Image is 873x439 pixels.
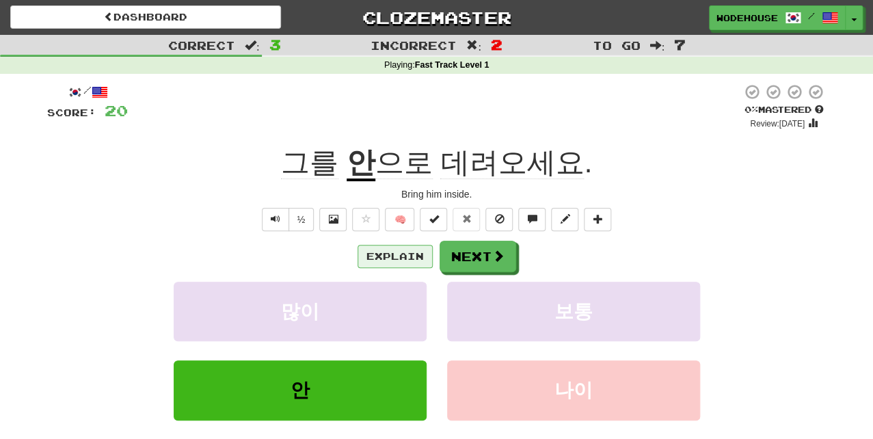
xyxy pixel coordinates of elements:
[347,146,375,181] u: 안
[440,241,516,272] button: Next
[301,5,572,29] a: Clozemaster
[420,208,447,231] button: Set this sentence to 100% Mastered (alt+m)
[440,146,584,179] span: 데려오세요
[288,208,314,231] button: ½
[259,208,314,231] div: Text-to-speech controls
[10,5,281,29] a: Dashboard
[453,208,480,231] button: Reset to 0% Mastered (alt+r)
[281,146,338,179] span: 그를
[281,301,319,322] span: 많이
[319,208,347,231] button: Show image (alt+x)
[415,60,489,70] strong: Fast Track Level 1
[716,12,778,24] span: wodehouse
[808,11,815,21] span: /
[371,38,457,52] span: Incorrect
[168,38,235,52] span: Correct
[518,208,546,231] button: Discuss sentence (alt+u)
[375,146,592,179] span: .
[385,208,414,231] button: 🧠
[358,245,433,268] button: Explain
[491,36,502,53] span: 2
[352,208,379,231] button: Favorite sentence (alt+f)
[47,107,96,118] span: Score:
[742,104,827,116] div: Mastered
[105,102,128,119] span: 20
[47,83,128,101] div: /
[447,282,700,341] button: 보통
[269,36,281,53] span: 3
[649,40,664,51] span: :
[47,187,827,201] div: Bring him inside.
[584,208,611,231] button: Add to collection (alt+a)
[174,282,427,341] button: 많이
[592,38,640,52] span: To go
[466,40,481,51] span: :
[291,380,310,401] span: 안
[744,104,758,115] span: 0 %
[485,208,513,231] button: Ignore sentence (alt+i)
[245,40,260,51] span: :
[554,301,593,322] span: 보통
[551,208,578,231] button: Edit sentence (alt+d)
[674,36,686,53] span: 7
[554,380,593,401] span: 나이
[375,146,433,179] span: 으로
[750,119,805,129] small: Review: [DATE]
[709,5,846,30] a: wodehouse /
[174,360,427,420] button: 안
[447,360,700,420] button: 나이
[262,208,289,231] button: Play sentence audio (ctl+space)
